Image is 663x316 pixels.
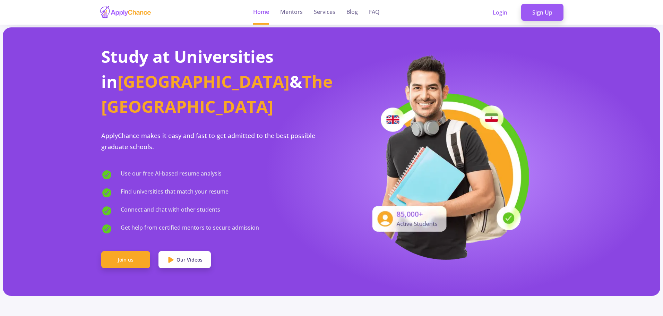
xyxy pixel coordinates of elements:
[290,70,302,93] span: &
[176,256,203,263] span: Our Videos
[121,223,259,234] span: Get help from certified mentors to secure admission
[101,45,274,93] span: Study at Universities in
[101,251,150,268] a: Join us
[118,70,290,93] span: [GEOGRAPHIC_DATA]
[121,187,229,198] span: Find universities that match your resume
[121,205,220,216] span: Connect and chat with other students
[101,131,315,151] span: ApplyChance makes it easy and fast to get admitted to the best possible graduate schools.
[482,4,518,21] a: Login
[521,4,563,21] a: Sign Up
[100,6,152,19] img: applychance logo
[121,169,222,180] span: Use our free AI-based resume analysis
[158,251,211,268] a: Our Videos
[362,53,532,260] img: applicant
